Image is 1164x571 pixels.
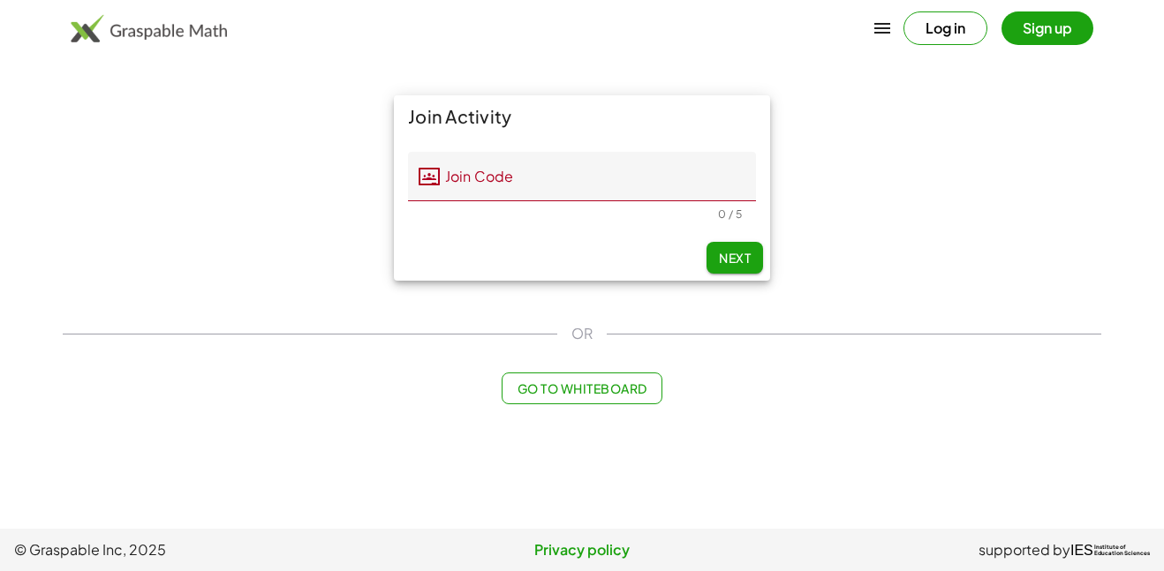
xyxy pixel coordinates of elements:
[707,242,763,274] button: Next
[14,539,393,560] span: © Graspable Inc, 2025
[718,207,742,221] div: 0 / 5
[979,539,1070,560] span: supported by
[394,95,770,138] div: Join Activity
[517,380,646,396] span: Go to Whiteboard
[1001,11,1093,45] button: Sign up
[903,11,987,45] button: Log in
[393,539,772,560] a: Privacy policy
[1094,545,1150,557] span: Institute of Education Sciences
[719,250,751,266] span: Next
[502,372,661,404] button: Go to Whiteboard
[1070,539,1150,560] a: IESInstitute ofEducation Sciences
[1070,542,1093,559] span: IES
[571,323,593,344] span: OR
